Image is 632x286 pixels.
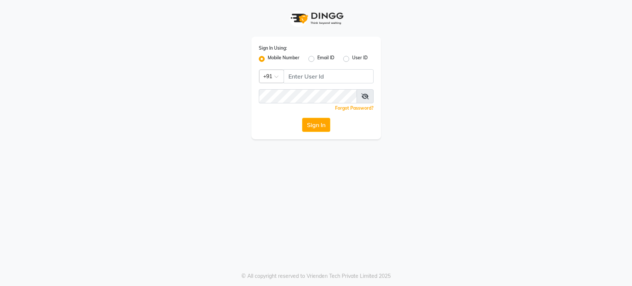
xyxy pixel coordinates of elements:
input: Username [259,89,357,103]
img: logo1.svg [287,7,346,29]
label: Sign In Using: [259,45,287,51]
label: Email ID [317,54,334,63]
label: Mobile Number [268,54,300,63]
a: Forgot Password? [335,105,374,111]
input: Username [284,69,374,83]
button: Sign In [302,118,330,132]
label: User ID [352,54,368,63]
